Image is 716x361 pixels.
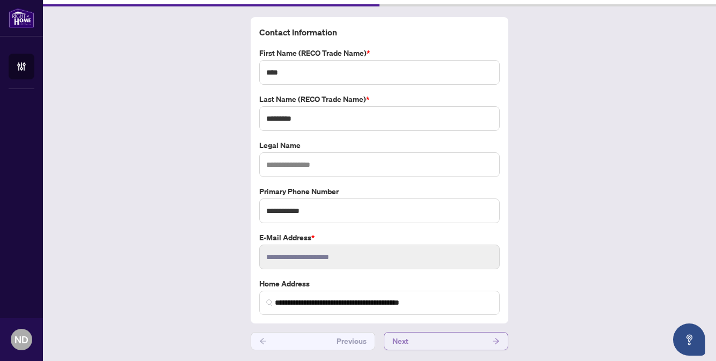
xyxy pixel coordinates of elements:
[259,26,500,39] h4: Contact Information
[392,333,408,350] span: Next
[492,337,500,345] span: arrow-right
[9,8,34,28] img: logo
[259,278,500,290] label: Home Address
[673,323,705,356] button: Open asap
[259,139,500,151] label: Legal Name
[259,93,500,105] label: Last Name (RECO Trade Name)
[259,186,500,197] label: Primary Phone Number
[14,332,28,347] span: ND
[384,332,508,350] button: Next
[251,332,375,350] button: Previous
[259,232,500,244] label: E-mail Address
[266,299,273,306] img: search_icon
[259,47,500,59] label: First Name (RECO Trade Name)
